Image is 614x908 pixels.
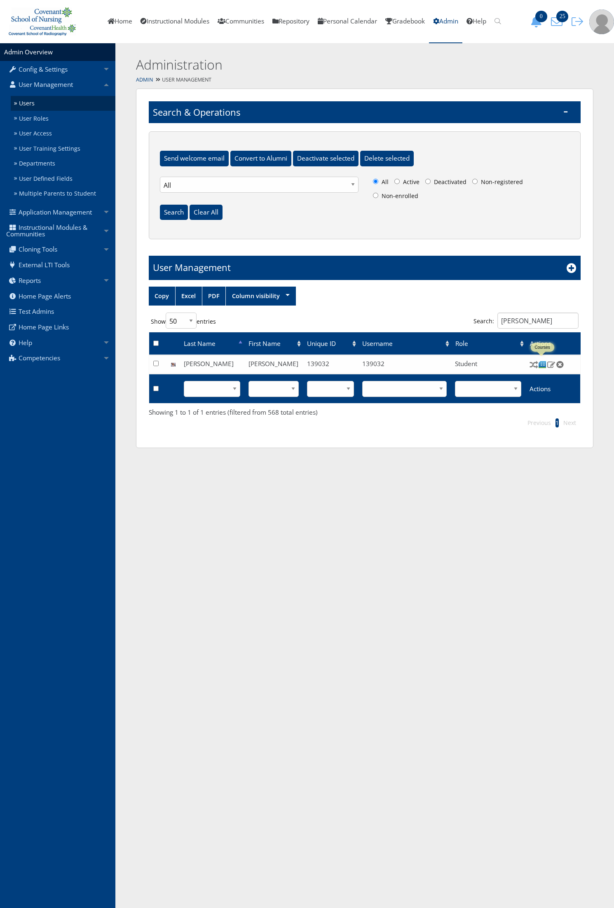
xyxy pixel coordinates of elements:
li: Previous [523,417,555,429]
input: Non-registered [472,179,478,184]
a: Multiple Parents to Student [11,186,115,201]
li: 1 [555,418,559,427]
li: Next [559,417,580,429]
a: Excel [176,287,202,306]
span: - [563,105,568,115]
button: 25 [548,16,569,28]
td: [PERSON_NAME] [180,356,244,373]
input: Send welcome email [160,151,229,166]
input: Non-enrolled [373,193,378,198]
label: All [371,177,391,191]
label: Non-registered [470,177,525,191]
select: Showentries [166,313,197,329]
img: Switch User [530,360,538,369]
span: 25 [556,11,568,22]
th: Role: activate to sort column ascending [451,332,526,355]
a: Column visibility [226,287,295,306]
label: Show entries [149,313,218,329]
button: 0 [527,16,548,28]
th: Actions [526,332,581,355]
a: Copy [149,287,175,306]
span: 0 [535,11,547,22]
a: PDF [202,287,226,306]
input: Search: [497,313,579,329]
input: Search [160,205,188,220]
input: Deactivate selected [293,151,359,166]
h1: User Management [153,261,231,274]
a: 25 [548,17,569,26]
a: User Roles [11,111,115,126]
input: Active [394,179,400,184]
a: Users [11,96,115,111]
a: Admin [136,76,153,83]
div: User Management [115,74,614,86]
label: Non-enrolled [371,191,420,205]
img: Delete [555,361,564,368]
a: Departments [11,156,115,171]
th: Username: activate to sort column ascending [358,332,451,355]
td: [PERSON_NAME] [244,356,303,373]
td: 139032 [303,356,358,373]
a: User Defined Fields [11,171,115,186]
td: Last Name: activate to sort column descending [180,332,244,355]
input: Delete selected [360,151,414,166]
a: Admin Overview [4,48,53,56]
img: Edit [547,361,555,368]
input: Clear All [190,205,223,220]
th: Actions [525,374,581,403]
img: Courses [538,360,547,369]
div: Showing 1 to 1 of 1 entries (filtered from 568 total entries) [149,407,581,417]
img: user-profile-default-picture.png [589,9,614,34]
h1: Search & Operations [149,101,581,123]
td: 139032 [358,356,451,373]
label: Deactivated [423,177,469,191]
input: All [373,179,378,184]
td: Student [451,356,525,373]
input: Deactivated [425,179,431,184]
td: First Name: activate to sort column ascending [244,332,303,355]
th: Unique ID: activate to sort column ascending [303,332,358,355]
div: Courses [535,345,550,350]
a: User Access [11,126,115,141]
i: Add New [567,263,577,273]
a: User Training Settings [11,141,115,156]
a: 0 [527,17,548,26]
input: Convert to Alumni [230,151,291,166]
label: Active [392,177,422,191]
h2: Administration [136,56,494,74]
label: Search: [471,313,581,329]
